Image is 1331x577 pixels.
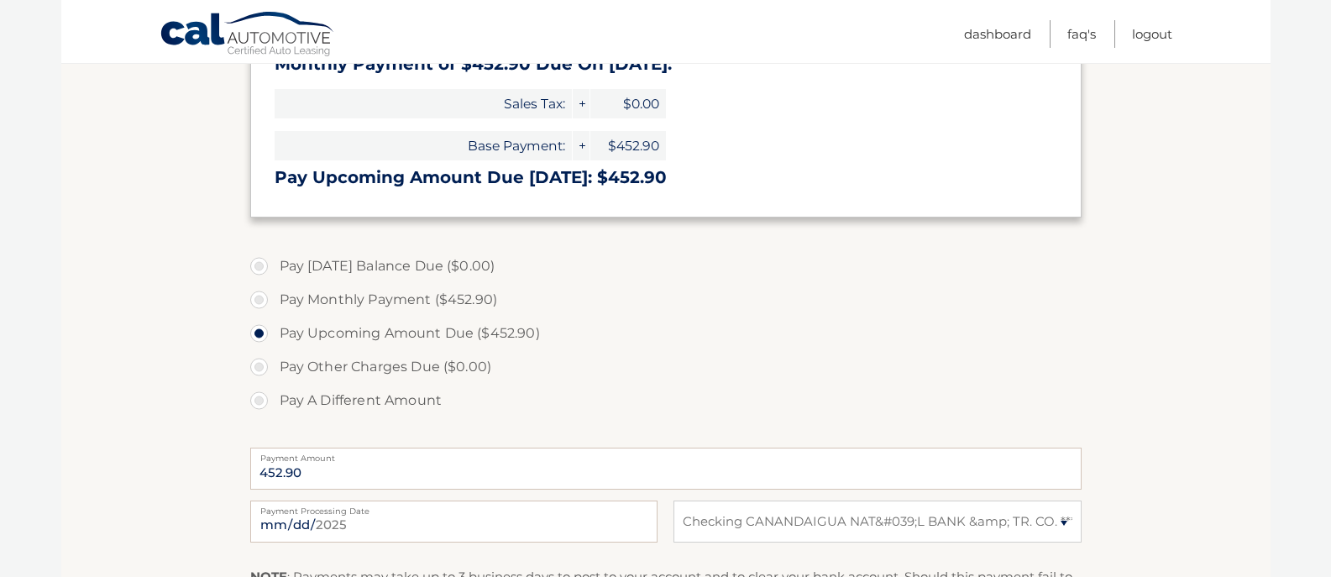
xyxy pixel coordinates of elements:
[250,448,1082,490] input: Payment Amount
[250,283,1082,317] label: Pay Monthly Payment ($452.90)
[250,384,1082,417] label: Pay A Different Amount
[275,54,1057,75] h3: Monthly Payment of $452.90 Due On [DATE]:
[250,448,1082,461] label: Payment Amount
[250,317,1082,350] label: Pay Upcoming Amount Due ($452.90)
[964,20,1031,48] a: Dashboard
[1132,20,1172,48] a: Logout
[590,89,666,118] span: $0.00
[160,11,336,60] a: Cal Automotive
[275,89,572,118] span: Sales Tax:
[250,501,658,514] label: Payment Processing Date
[250,249,1082,283] label: Pay [DATE] Balance Due ($0.00)
[250,501,658,543] input: Payment Date
[275,167,1057,188] h3: Pay Upcoming Amount Due [DATE]: $452.90
[1067,20,1096,48] a: FAQ's
[590,131,666,160] span: $452.90
[573,131,590,160] span: +
[573,89,590,118] span: +
[250,350,1082,384] label: Pay Other Charges Due ($0.00)
[275,131,572,160] span: Base Payment:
